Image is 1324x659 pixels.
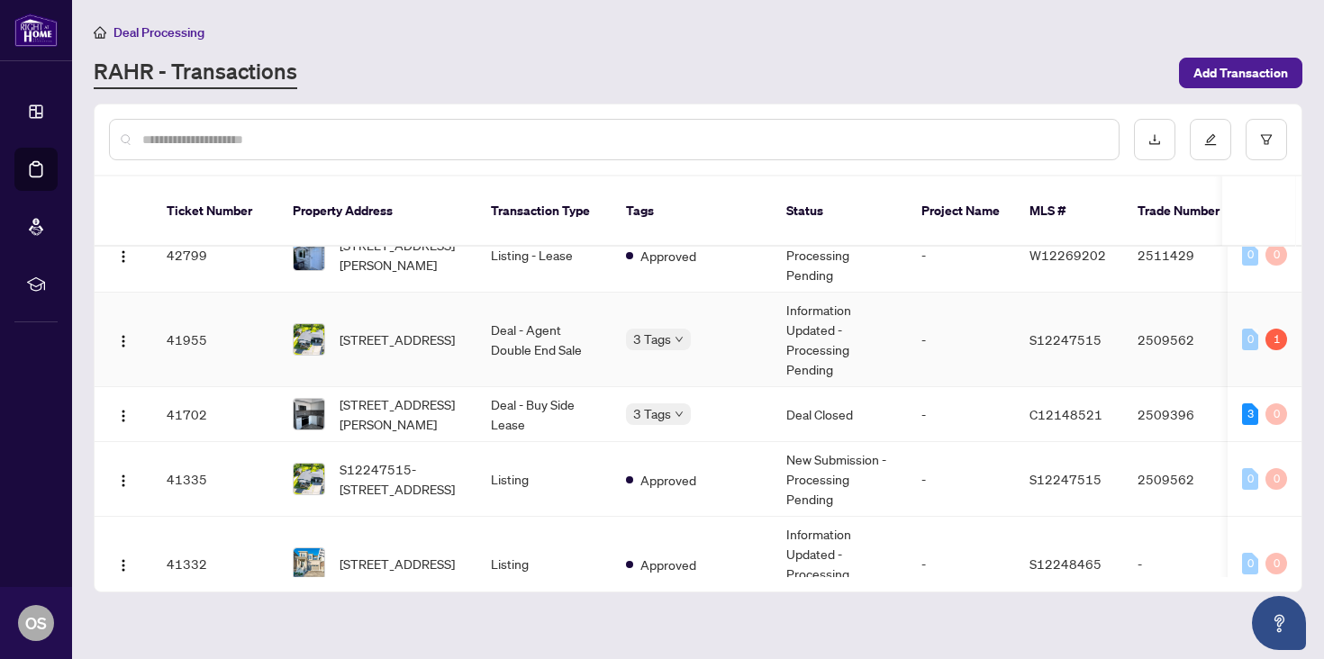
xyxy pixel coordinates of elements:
button: download [1134,119,1175,160]
td: - [907,517,1015,611]
span: S12247515 [1029,331,1102,348]
th: Status [772,176,907,247]
button: Logo [109,240,138,269]
td: Deal - Agent Double End Sale [476,293,612,387]
img: Logo [116,558,131,573]
a: RAHR - Transactions [94,57,297,89]
th: Ticket Number [152,176,278,247]
th: Project Name [907,176,1015,247]
button: edit [1190,119,1231,160]
span: C12148521 [1029,406,1102,422]
span: Approved [640,246,696,266]
button: Logo [109,325,138,354]
span: [STREET_ADDRESS] [340,329,455,349]
div: 0 [1265,468,1287,490]
td: - [907,218,1015,293]
div: 0 [1242,468,1258,490]
div: 0 [1265,403,1287,425]
td: New Submission - Processing Pending [772,442,907,517]
th: MLS # [1015,176,1123,247]
td: - [1123,517,1249,611]
span: [STREET_ADDRESS][PERSON_NAME] [340,235,462,275]
button: Logo [109,400,138,429]
td: 41702 [152,387,278,442]
img: thumbnail-img [294,548,324,579]
div: 0 [1242,553,1258,574]
td: - [907,293,1015,387]
span: down [675,410,684,419]
button: Open asap [1252,596,1306,650]
span: home [94,26,106,39]
img: Logo [116,249,131,264]
td: Listing [476,442,612,517]
span: down [675,335,684,344]
img: thumbnail-img [294,239,324,270]
td: Listing [476,517,612,611]
th: Tags [612,176,772,247]
span: Approved [640,470,696,490]
td: - [907,442,1015,517]
div: 0 [1265,553,1287,574]
button: filter [1246,119,1287,160]
td: 2509562 [1123,293,1249,387]
td: 41955 [152,293,278,387]
td: 41332 [152,517,278,611]
td: New Submission - Processing Pending [772,218,907,293]
span: S12247515-[STREET_ADDRESS] [340,459,462,499]
img: Logo [116,474,131,488]
span: Deal Processing [113,24,204,41]
td: - [907,387,1015,442]
div: 0 [1265,244,1287,266]
img: thumbnail-img [294,324,324,355]
span: 3 Tags [633,329,671,349]
span: [STREET_ADDRESS] [340,554,455,573]
span: download [1148,133,1161,146]
td: 41335 [152,442,278,517]
td: 2509396 [1123,387,1249,442]
th: Property Address [278,176,476,247]
span: 3 Tags [633,403,671,424]
span: filter [1260,133,1273,146]
span: OS [25,610,47,636]
td: 2511429 [1123,218,1249,293]
span: S12248465 [1029,555,1102,572]
span: W12269202 [1029,247,1106,263]
div: 0 [1242,329,1258,350]
img: Logo [116,334,131,348]
span: Add Transaction [1193,59,1288,87]
div: 0 [1242,244,1258,266]
td: 42799 [152,218,278,293]
th: Trade Number [1123,176,1249,247]
img: thumbnail-img [294,464,324,494]
img: Logo [116,409,131,423]
button: Add Transaction [1179,58,1302,88]
button: Logo [109,465,138,493]
span: S12247515 [1029,471,1102,487]
button: Logo [109,549,138,578]
td: Deal Closed [772,387,907,442]
img: logo [14,14,58,47]
td: Information Updated - Processing Pending [772,517,907,611]
th: Transaction Type [476,176,612,247]
td: Listing - Lease [476,218,612,293]
td: 2509562 [1123,442,1249,517]
div: 1 [1265,329,1287,350]
div: 3 [1242,403,1258,425]
span: edit [1204,133,1217,146]
td: Deal - Buy Side Lease [476,387,612,442]
span: Approved [640,555,696,574]
td: Information Updated - Processing Pending [772,293,907,387]
span: [STREET_ADDRESS][PERSON_NAME] [340,394,462,434]
img: thumbnail-img [294,399,324,429]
